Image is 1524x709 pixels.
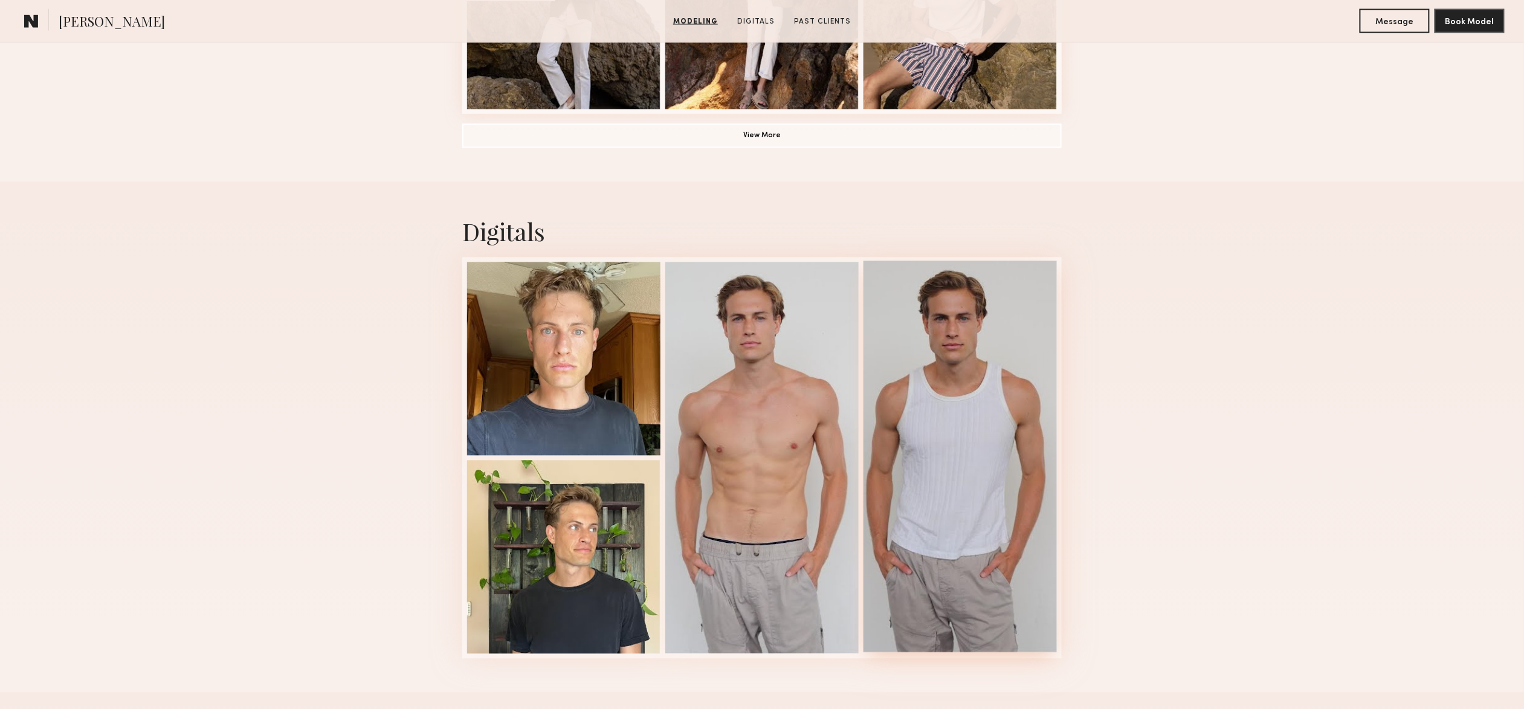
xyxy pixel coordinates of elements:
button: Book Model [1435,9,1505,33]
a: Book Model [1435,16,1505,26]
a: Digitals [732,16,780,27]
button: Message [1360,9,1430,33]
button: View More [462,124,1062,148]
a: Past Clients [789,16,856,27]
span: [PERSON_NAME] [59,12,165,33]
div: Digitals [462,216,1062,248]
a: Modeling [668,16,723,27]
